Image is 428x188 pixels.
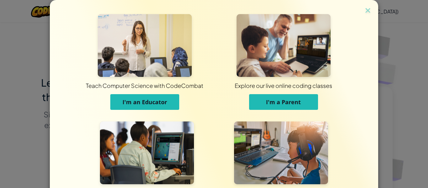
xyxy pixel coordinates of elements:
img: For Individuals [234,121,328,184]
button: I'm an Educator [110,94,179,110]
img: For Students [100,121,194,184]
button: I'm a Parent [249,94,318,110]
span: I'm an Educator [123,98,167,106]
img: close icon [364,6,372,16]
img: For Parents [237,14,331,77]
span: I'm a Parent [266,98,301,106]
img: For Educators [98,14,192,77]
